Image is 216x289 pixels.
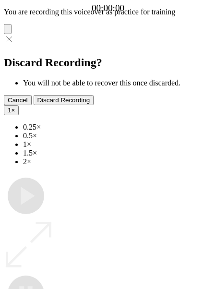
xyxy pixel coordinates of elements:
li: 0.5× [23,132,212,140]
button: 1× [4,105,19,115]
p: You are recording this voiceover as practice for training [4,8,212,16]
button: Cancel [4,95,32,105]
h2: Discard Recording? [4,56,212,69]
button: Discard Recording [34,95,94,105]
span: 1 [8,107,11,114]
li: 1× [23,140,212,149]
li: You will not be able to recover this once discarded. [23,79,212,87]
li: 0.25× [23,123,212,132]
a: 00:00:00 [92,3,124,13]
li: 2× [23,157,212,166]
li: 1.5× [23,149,212,157]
